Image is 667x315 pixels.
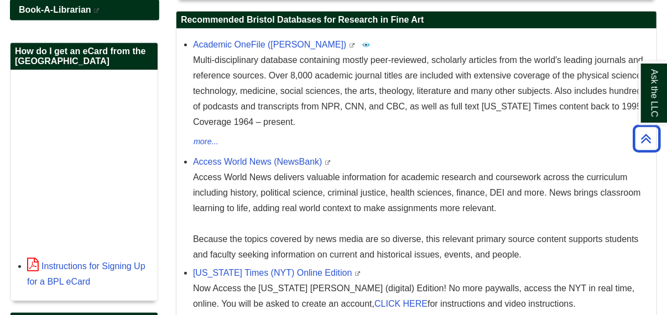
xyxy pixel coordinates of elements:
[193,40,346,49] a: Academic OneFile ([PERSON_NAME])
[193,53,651,130] p: Multi-disciplinary database containing mostly peer-reviewed, scholarly articles from the world's ...
[16,76,152,250] iframe: YouTube video player
[325,160,331,165] i: This link opens in a new window
[193,268,352,277] a: [US_STATE] Times (NYT) Online Edition
[19,5,91,14] span: Book-A-Librarian
[349,43,356,48] i: This link opens in a new window
[193,157,322,166] a: Access World News (NewsBank)
[93,8,100,13] i: This link opens in a new window
[193,281,651,312] div: Now Access the [US_STATE] [PERSON_NAME] (digital) Edition! No more paywalls, access the NYT in re...
[374,299,428,308] a: CLICK HERE
[193,170,651,262] div: Access World News delivers valuable information for academic research and coursework across the c...
[193,135,219,149] button: more...
[176,12,656,29] h2: Recommended Bristol Databases for Research in Fine Art
[362,40,371,49] img: Peer Reviewed
[11,43,158,70] h2: How do I get an eCard from the [GEOGRAPHIC_DATA]
[629,131,664,146] a: Back to Top
[355,271,361,276] i: This link opens in a new window
[27,261,145,286] a: Instructions for Signing Up for a BPL eCard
